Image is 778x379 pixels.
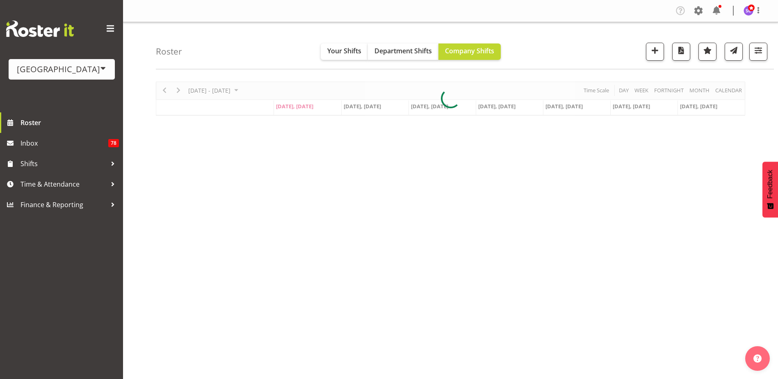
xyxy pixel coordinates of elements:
[374,46,432,55] span: Department Shifts
[321,43,368,60] button: Your Shifts
[327,46,361,55] span: Your Shifts
[21,178,107,190] span: Time & Attendance
[21,137,108,149] span: Inbox
[672,43,690,61] button: Download a PDF of the roster according to the set date range.
[767,170,774,199] span: Feedback
[753,354,762,363] img: help-xxl-2.png
[725,43,743,61] button: Send a list of all shifts for the selected filtered period to all rostered employees.
[21,158,107,170] span: Shifts
[108,139,119,147] span: 78
[744,6,753,16] img: stephen-cook564.jpg
[749,43,767,61] button: Filter Shifts
[438,43,501,60] button: Company Shifts
[6,21,74,37] img: Rosterit website logo
[17,63,107,75] div: [GEOGRAPHIC_DATA]
[762,162,778,217] button: Feedback - Show survey
[445,46,494,55] span: Company Shifts
[698,43,716,61] button: Highlight an important date within the roster.
[21,199,107,211] span: Finance & Reporting
[156,47,182,56] h4: Roster
[646,43,664,61] button: Add a new shift
[368,43,438,60] button: Department Shifts
[21,116,119,129] span: Roster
